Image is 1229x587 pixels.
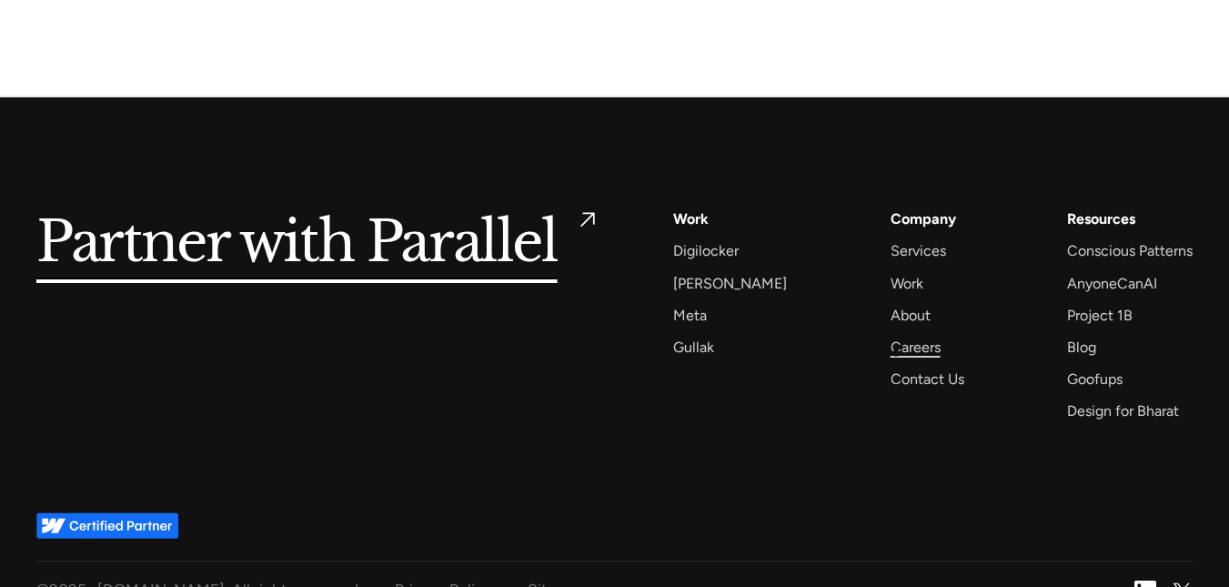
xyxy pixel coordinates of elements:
a: Company [891,207,956,231]
a: Careers [891,335,941,359]
a: About [891,303,931,328]
a: Meta [673,303,707,328]
a: AnyoneCanAI [1067,271,1157,296]
a: Work [673,207,709,231]
a: Work [891,271,923,296]
a: Partner with Parallel [36,207,600,280]
div: Resources [1067,207,1135,231]
a: Goofups [1067,367,1123,391]
a: Design for Bharat [1067,399,1179,423]
a: Blog [1067,335,1096,359]
a: Services [891,238,946,263]
a: [PERSON_NAME] [673,271,787,296]
a: Gullak [673,335,714,359]
a: Contact Us [891,367,964,391]
a: Conscious Patterns [1067,238,1193,263]
h5: Partner with Parallel [36,207,558,280]
a: Project 1B [1067,303,1133,328]
a: Digilocker [673,238,739,263]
